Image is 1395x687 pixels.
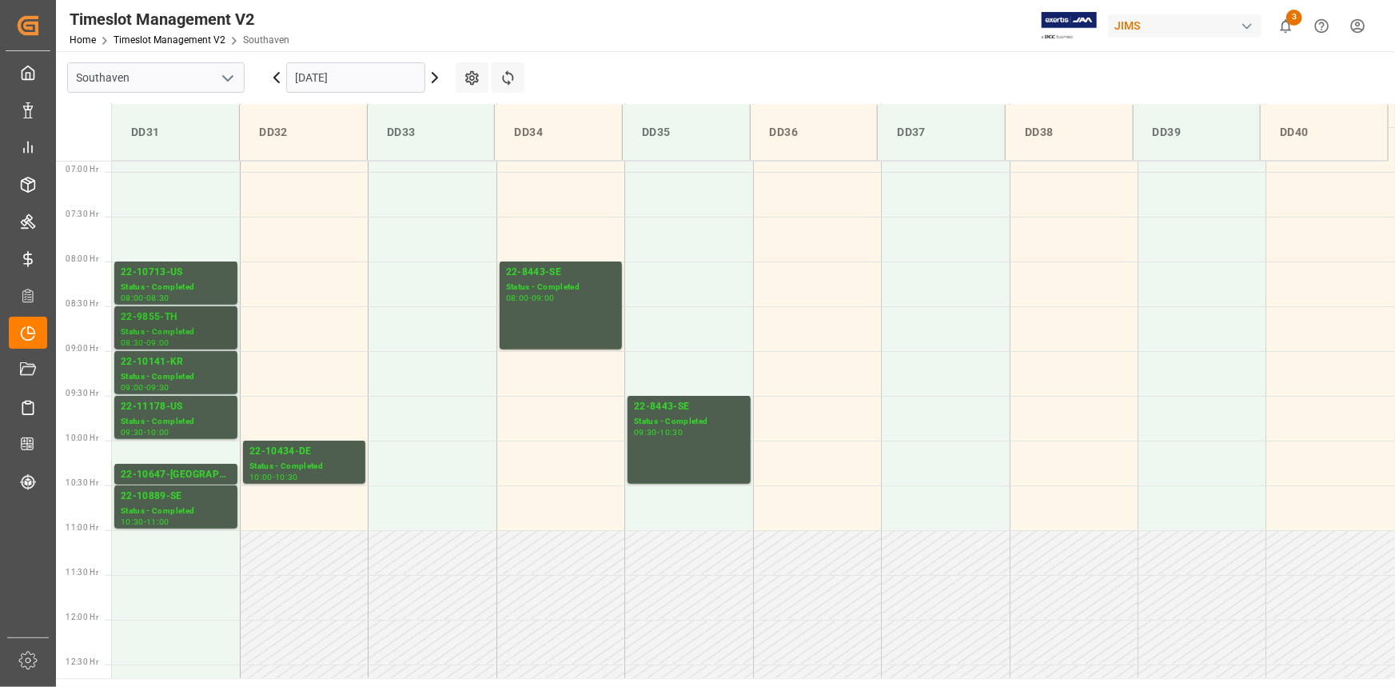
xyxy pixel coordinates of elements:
[1146,118,1248,147] div: DD39
[121,399,231,415] div: 22-11178-US
[66,568,98,577] span: 11:30 Hr
[121,483,231,497] div: Status - Completed
[121,518,144,525] div: 10:30
[273,473,275,481] div: -
[634,415,743,429] div: Status - Completed
[66,657,98,666] span: 12:30 Hr
[66,523,98,532] span: 11:00 Hr
[1042,12,1097,40] img: Exertis%20JAM%20-%20Email%20Logo.jpg_1722504956.jpg
[114,34,225,46] a: Timeslot Management V2
[529,294,532,302] div: -
[275,473,298,481] div: 10:30
[121,339,144,346] div: 08:30
[532,294,555,302] div: 09:00
[1304,8,1340,44] button: Help Center
[763,118,865,147] div: DD36
[66,344,98,353] span: 09:00 Hr
[66,613,98,621] span: 12:00 Hr
[1018,118,1120,147] div: DD38
[121,294,144,302] div: 08:00
[66,165,98,174] span: 07:00 Hr
[144,429,146,436] div: -
[66,254,98,263] span: 08:00 Hr
[249,473,273,481] div: 10:00
[121,370,231,384] div: Status - Completed
[1286,10,1302,26] span: 3
[66,389,98,397] span: 09:30 Hr
[121,310,231,326] div: 22-9855-TH
[121,505,231,518] div: Status - Completed
[67,62,245,93] input: Type to search/select
[121,354,231,370] div: 22-10141-KR
[506,294,529,302] div: 08:00
[121,265,231,281] div: 22-10713-US
[1108,14,1261,38] div: JIMS
[144,294,146,302] div: -
[121,415,231,429] div: Status - Completed
[144,339,146,346] div: -
[121,326,231,339] div: Status - Completed
[66,299,98,308] span: 08:30 Hr
[70,7,289,31] div: Timeslot Management V2
[891,118,992,147] div: DD37
[146,518,169,525] div: 11:00
[215,66,239,90] button: open menu
[1268,8,1304,44] button: show 3 new notifications
[249,460,359,473] div: Status - Completed
[660,429,683,436] div: 10:30
[121,281,231,294] div: Status - Completed
[66,210,98,218] span: 07:30 Hr
[146,339,169,346] div: 09:00
[66,433,98,442] span: 10:00 Hr
[146,384,169,391] div: 09:30
[144,384,146,391] div: -
[70,34,96,46] a: Home
[121,429,144,436] div: 09:30
[1273,118,1375,147] div: DD40
[381,118,482,147] div: DD33
[1108,10,1268,41] button: JIMS
[657,429,660,436] div: -
[121,489,231,505] div: 22-10889-SE
[636,118,737,147] div: DD35
[66,478,98,487] span: 10:30 Hr
[253,118,354,147] div: DD32
[146,429,169,436] div: 10:00
[286,62,425,93] input: DD-MM-YYYY
[144,518,146,525] div: -
[506,265,616,281] div: 22-8443-SE
[508,118,609,147] div: DD34
[506,281,616,294] div: Status - Completed
[146,294,169,302] div: 08:30
[121,384,144,391] div: 09:00
[634,429,657,436] div: 09:30
[125,118,226,147] div: DD31
[634,399,743,415] div: 22-8443-SE
[121,467,231,483] div: 22-10647-[GEOGRAPHIC_DATA]
[249,444,359,460] div: 22-10434-DE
